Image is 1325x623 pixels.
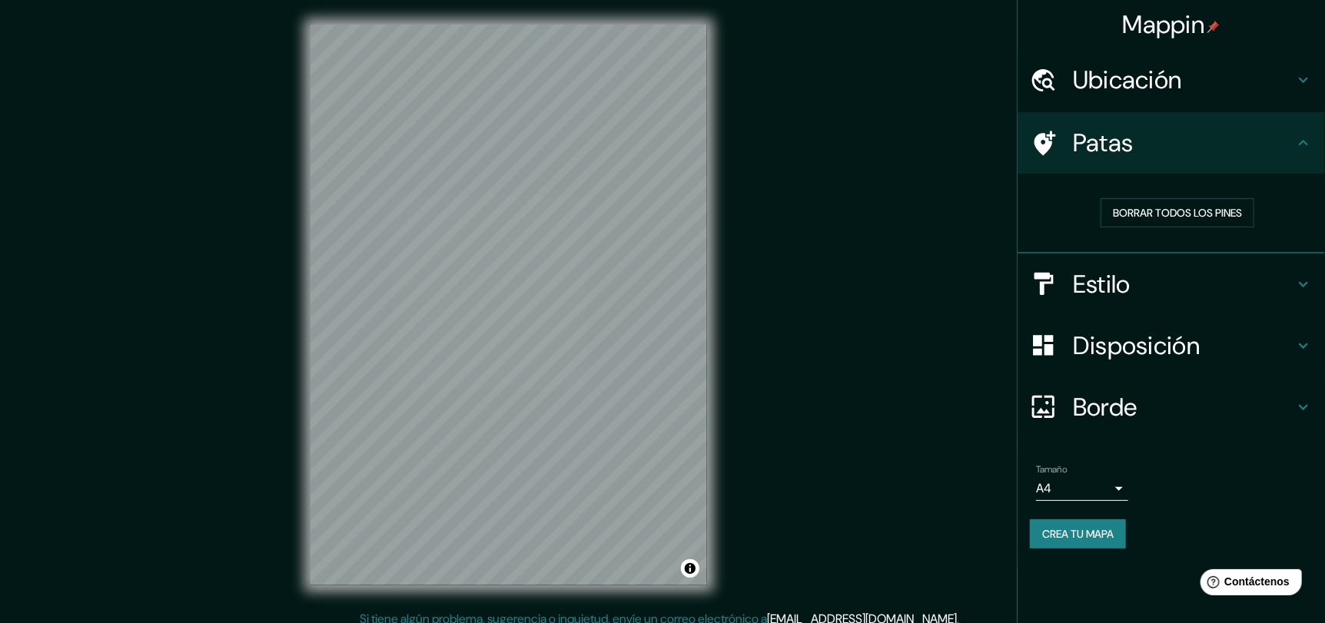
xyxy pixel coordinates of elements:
img: pin-icon.png [1207,21,1220,33]
div: Borde [1018,376,1325,438]
iframe: Lanzador de widgets de ayuda [1188,563,1308,606]
font: Crea tu mapa [1042,527,1114,541]
div: Estilo [1018,254,1325,315]
div: A4 [1036,476,1128,501]
font: Borde [1073,391,1137,423]
button: Borrar todos los pines [1101,198,1254,227]
button: Crea tu mapa [1030,519,1126,548]
font: A4 [1036,480,1051,496]
font: Mappin [1123,8,1205,41]
div: Patas [1018,112,1325,174]
button: Activar o desactivar atribución [681,559,699,578]
font: Borrar todos los pines [1113,206,1242,220]
font: Tamaño [1036,463,1068,476]
font: Ubicación [1073,64,1182,96]
div: Disposición [1018,315,1325,376]
font: Disposición [1073,330,1200,362]
font: Patas [1073,127,1134,159]
div: Ubicación [1018,49,1325,111]
canvas: Mapa [310,25,707,585]
font: Estilo [1073,268,1131,300]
